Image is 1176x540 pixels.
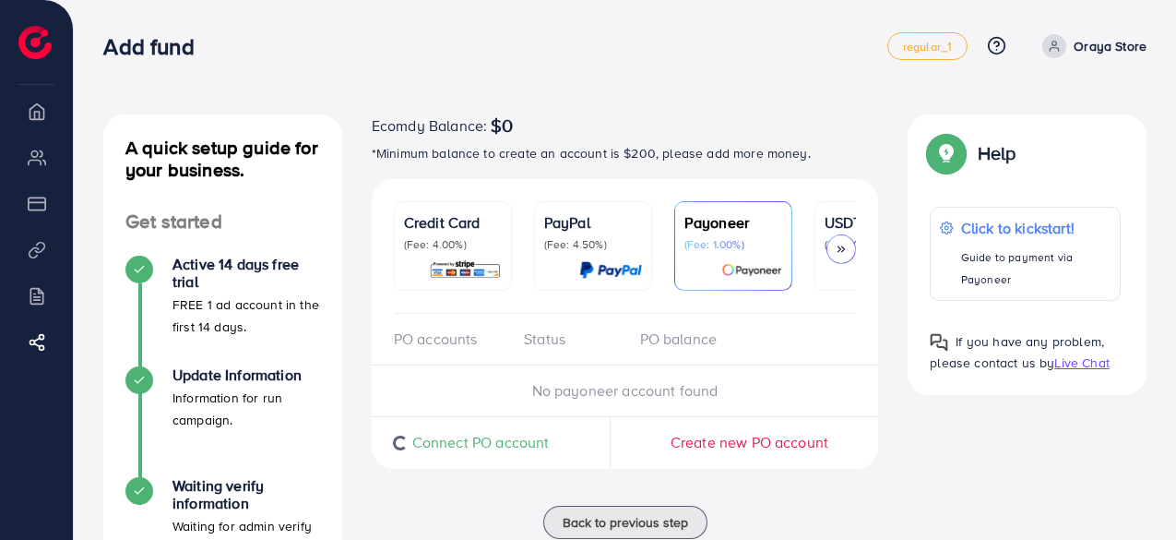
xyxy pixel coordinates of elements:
a: regular_1 [887,32,968,60]
p: (Fee: 0.00%) [825,237,922,252]
p: FREE 1 ad account in the first 14 days. [172,294,320,338]
a: Oraya Store [1035,34,1146,58]
span: No payoneer account found [532,380,719,401]
p: Payoneer [684,211,782,234]
span: Back to previous step [563,513,688,532]
img: Popup guide [930,137,963,170]
div: PO balance [625,329,741,350]
h4: Active 14 days free trial [172,256,320,291]
span: If you have any problem, please contact us by [930,332,1104,372]
h4: A quick setup guide for your business. [103,137,342,181]
img: card [429,259,502,281]
p: (Fee: 4.50%) [544,237,642,252]
h4: Get started [103,210,342,234]
div: PO accounts [394,329,509,350]
button: Back to previous step [543,506,707,539]
p: PayPal [544,211,642,234]
img: card [579,259,642,281]
p: Credit Card [404,211,502,234]
h4: Update Information [172,366,320,384]
span: $0 [491,114,513,137]
p: (Fee: 4.00%) [404,237,502,252]
p: Oraya Store [1074,35,1146,57]
p: Click to kickstart! [961,217,1111,239]
img: logo [18,26,52,59]
span: Live Chat [1054,354,1109,372]
p: Help [978,142,1016,164]
span: Create new PO account [671,432,828,452]
span: Ecomdy Balance: [372,114,487,137]
div: Status [509,329,624,350]
img: Popup guide [930,333,948,352]
span: Connect PO account [412,432,550,453]
h3: Add fund [103,33,208,60]
span: regular_1 [903,41,952,53]
h4: Waiting verify information [172,477,320,512]
li: Active 14 days free trial [103,256,342,366]
p: USDT [825,211,922,234]
p: (Fee: 1.00%) [684,237,782,252]
p: Information for run campaign. [172,387,320,431]
p: Guide to payment via Payoneer [961,246,1111,291]
img: card [721,259,782,281]
p: *Minimum balance to create an account is $200, please add more money. [372,142,879,164]
li: Update Information [103,366,342,477]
